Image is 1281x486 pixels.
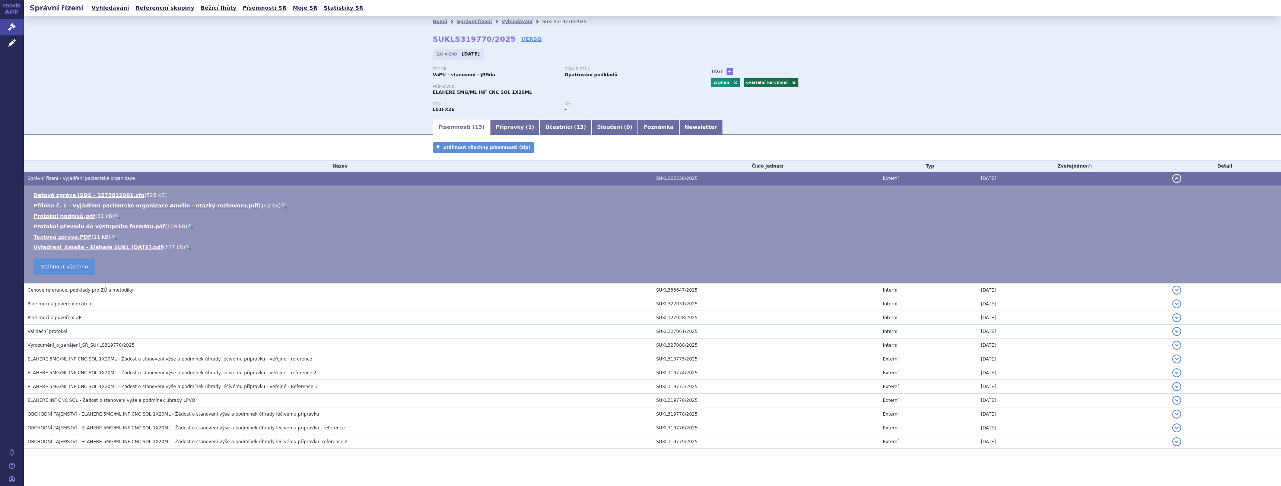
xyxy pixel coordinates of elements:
strong: Opatřování podkladů [565,72,617,77]
td: SUKL319773/2025 [652,380,879,394]
a: Přípravky (1) [490,120,540,135]
a: ovariální karcinom [744,78,789,87]
td: SUKL327031/2025 [652,297,879,311]
span: 1 [528,124,532,130]
a: 🔍 [187,223,194,229]
th: Zveřejněno [977,161,1169,172]
td: [DATE] [977,366,1169,380]
td: [DATE] [977,325,1169,339]
span: Externí [883,176,899,181]
span: Stáhnout všechny písemnosti (zip) [443,145,531,150]
span: Externí [883,398,899,403]
td: SUKL319774/2025 [652,366,879,380]
strong: SUKLS319770/2025 [433,35,516,44]
a: 🔍 [114,213,120,219]
span: 227 kB [165,244,183,250]
button: detail [1172,313,1181,322]
span: OBCHODNÍ TAJEMSTVÍ - ELAHERE 5MG/ML INF CNC SOL 1X20ML - Žádost o stanovení výše a podmínek úhrad... [28,425,345,431]
td: [DATE] [977,394,1169,407]
button: detail [1172,327,1181,336]
p: Typ SŘ: [433,67,557,72]
li: ( ) [34,191,1274,199]
a: Písemnosti (13) [433,120,490,135]
p: ATC: [433,102,557,106]
td: [DATE] [977,283,1169,297]
a: Protokol podpisů.pdf [34,213,95,219]
td: SUKL319775/2025 [652,352,879,366]
a: Stáhnout všechno [34,258,95,275]
h2: Správní řízení [24,3,89,13]
button: detail [1172,423,1181,432]
span: ELAHERE 5MG/ML INF CNC SOL 1X20ML - Žádost o stanovení výše a podmínek úhrady léčivému přípravku ... [28,356,312,362]
li: SUKLS319770/2025 [542,16,596,27]
td: SUKL362530/2025 [652,172,879,185]
span: 11 kB [93,234,108,240]
td: [DATE] [977,339,1169,352]
p: Přípravek: [433,85,696,89]
td: [DATE] [977,297,1169,311]
span: 91 kB [97,213,112,219]
span: Externí [883,370,899,375]
td: [DATE] [977,311,1169,325]
span: Cenové reference, podklady pro ZÚ a metodiky [28,288,133,293]
strong: [DATE] [462,51,480,57]
a: Datová zpráva ISDS - 1575822901.zfo [34,192,144,198]
a: Vyjadreni_Amelie - Elahere SUKL [DATE].pdf [34,244,163,250]
button: detail [1172,410,1181,419]
button: detail [1172,341,1181,350]
span: ELAHERE 5MG/ML INF CNC SOL 1X20ML - Žádost o stanovení výše a podmínek úhrady léčivému přípravku ... [28,370,317,375]
span: 0 [626,124,630,130]
a: Textová zpráva.PDF [34,234,92,240]
a: Moje SŘ [290,3,320,13]
span: ELAHERE 5MG/ML INF CNC SOL 1X20ML [433,90,532,95]
a: Newsletter [679,120,723,135]
th: Název [24,161,652,172]
td: [DATE] [977,435,1169,449]
a: 🔍 [185,244,191,250]
li: ( ) [34,233,1274,241]
span: 142 kB [261,203,279,209]
li: ( ) [34,244,1274,251]
a: Vyhledávání [89,3,131,13]
span: 13 [576,124,584,130]
span: OBCHODNÍ TAJEMSTVÍ - ELAHERE 5MG/ML INF CNC SOL 1X20ML - Žádost o stanovení výše a podmínek úhrad... [28,412,319,417]
button: detail [1172,299,1181,308]
a: VERSO [521,35,542,43]
a: 🔍 [111,234,117,240]
a: Vyhledávání [502,19,533,24]
span: Plné moci a pověření držitele [28,301,93,306]
li: ( ) [34,202,1274,209]
td: SUKL319779/2025 [652,435,879,449]
span: Validační protokol [28,329,67,334]
abbr: (?) [1086,164,1092,169]
span: Externí [883,439,899,444]
span: 525 kB [146,192,165,198]
a: Referenční skupiny [133,3,197,13]
span: Interní [883,301,897,306]
a: Domů [433,19,447,24]
span: Plné moci a pověření ZP [28,315,82,320]
td: [DATE] [977,352,1169,366]
button: detail [1172,286,1181,295]
a: Příloha č. 1 - Vyjádření pacientské organizace Amelie - otázky rozhovoru.pdf [34,203,258,209]
td: [DATE] [977,407,1169,421]
th: Číslo jednací [652,161,879,172]
td: SUKL319770/2025 [652,394,879,407]
button: detail [1172,382,1181,391]
span: Interní [883,343,897,348]
li: ( ) [34,212,1274,220]
strong: - [565,107,566,112]
a: Účastníci (13) [540,120,591,135]
td: SUKL327088/2025 [652,339,879,352]
span: Externí [883,412,899,417]
button: detail [1172,355,1181,363]
a: + [727,68,733,75]
li: ( ) [34,223,1274,230]
td: [DATE] [977,421,1169,435]
td: SUKL319776/2025 [652,421,879,435]
td: SUKL327061/2025 [652,325,879,339]
span: Interní [883,315,897,320]
a: Písemnosti SŘ [241,3,289,13]
a: 🔍 [281,203,287,209]
a: Statistiky SŘ [321,3,365,13]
